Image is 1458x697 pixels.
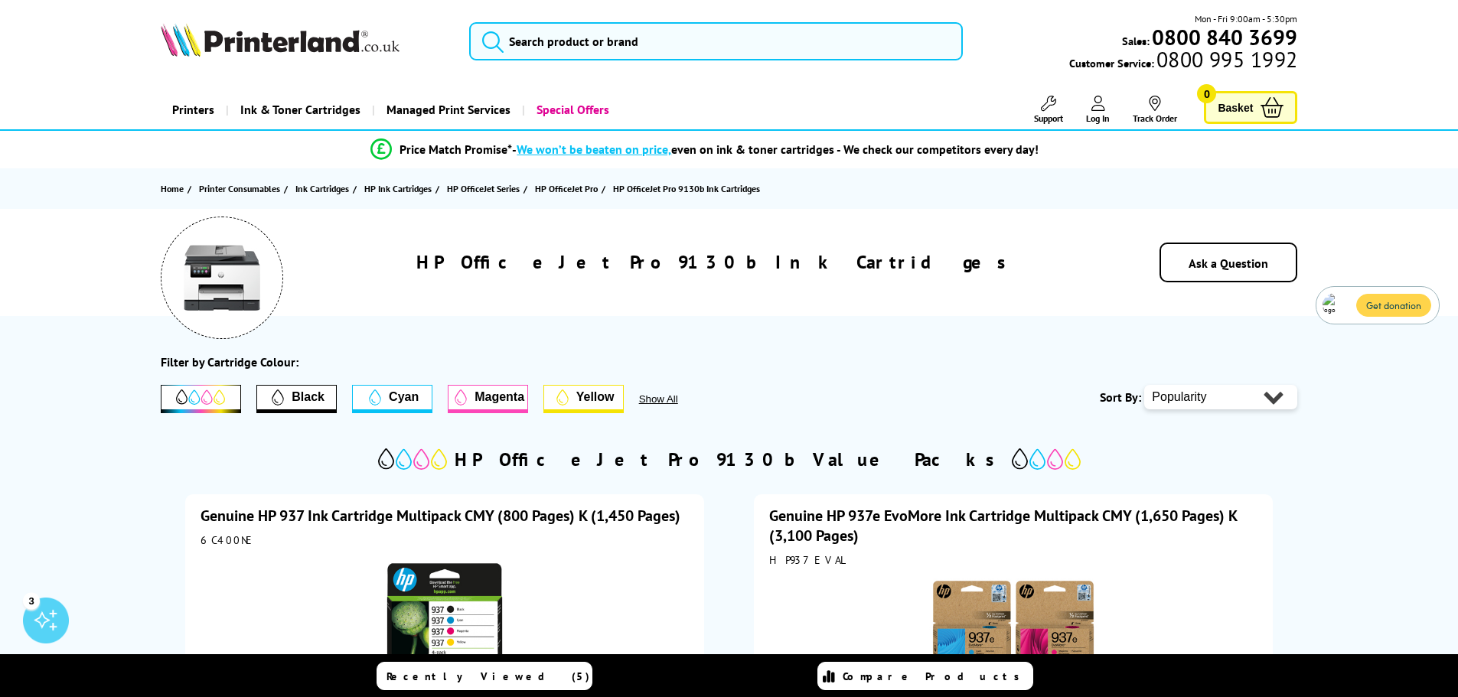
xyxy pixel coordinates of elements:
[448,385,528,413] button: Magenta
[817,662,1033,690] a: Compare Products
[843,669,1028,683] span: Compare Products
[475,390,524,404] span: Magenta
[199,181,280,197] span: Printer Consumables
[1034,112,1063,124] span: Support
[352,385,432,413] button: Cyan
[1034,96,1063,124] a: Support
[1069,52,1297,70] span: Customer Service:
[1086,96,1110,124] a: Log In
[1150,30,1297,44] a: 0800 840 3699
[576,390,615,404] span: Yellow
[377,662,592,690] a: Recently Viewed (5)
[1197,84,1216,103] span: 0
[184,239,260,316] img: HP OfficeJet Pro 9130b Colour Printer Ink Cartridges
[455,448,1004,471] h2: HP OfficeJet Pro 9130b Value Packs
[522,90,621,129] a: Special Offers
[1189,256,1268,271] a: Ask a Question
[1100,389,1141,405] span: Sort By:
[517,142,671,157] span: We won’t be beaten on price,
[23,592,40,609] div: 3
[535,181,602,197] a: HP OfficeJet Pro
[1086,112,1110,124] span: Log In
[199,181,284,197] a: Printer Consumables
[400,142,512,157] span: Price Match Promise*
[161,354,298,370] div: Filter by Cartridge Colour:
[256,385,337,413] button: Filter by Black
[161,23,451,60] a: Printerland Logo
[201,533,689,547] div: 6C400NE
[469,22,963,60] input: Search product or brand
[447,181,524,197] a: HP OfficeJet Series
[535,181,598,197] span: HP OfficeJet Pro
[1122,34,1150,48] span: Sales:
[364,181,435,197] a: HP Ink Cartridges
[226,90,372,129] a: Ink & Toner Cartridges
[364,181,432,197] span: HP Ink Cartridges
[292,390,325,404] span: Black
[161,23,400,57] img: Printerland Logo
[1218,97,1253,118] span: Basket
[1133,96,1177,124] a: Track Order
[613,183,760,194] span: HP OfficeJet Pro 9130b Ink Cartridges
[769,553,1257,567] div: HP937EVAL
[1195,11,1297,26] span: Mon - Fri 9:00am - 5:30pm
[1152,23,1297,51] b: 0800 840 3699
[416,250,1016,274] h1: HP OfficeJet Pro 9130b Ink Cartridges
[295,181,349,197] span: Ink Cartridges
[201,506,680,526] a: Genuine HP 937 Ink Cartridge Multipack CMY (800 Pages) K (1,450 Pages)
[295,181,353,197] a: Ink Cartridges
[372,90,522,129] a: Managed Print Services
[447,181,520,197] span: HP OfficeJet Series
[543,385,624,413] button: Yellow
[769,506,1237,546] a: Genuine HP 937e EvoMore Ink Cartridge Multipack CMY (1,650 Pages) K (3,100 Pages)
[161,90,226,129] a: Printers
[639,393,719,405] button: Show All
[125,136,1286,163] li: modal_Promise
[512,142,1039,157] div: - even on ink & toner cartridges - We check our competitors every day!
[161,181,188,197] a: Home
[389,390,419,404] span: Cyan
[1154,52,1297,67] span: 0800 995 1992
[387,669,590,683] span: Recently Viewed (5)
[240,90,360,129] span: Ink & Toner Cartridges
[1204,91,1297,124] a: Basket 0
